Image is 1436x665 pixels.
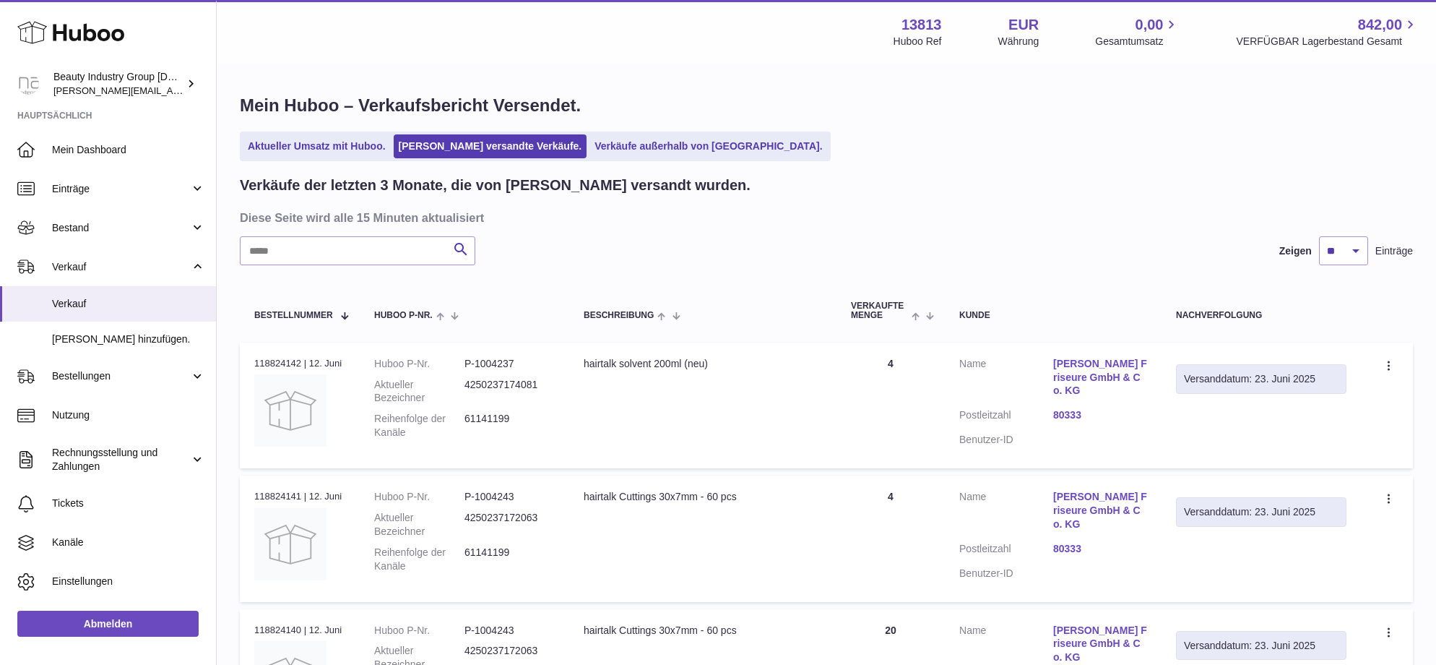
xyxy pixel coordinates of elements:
span: 0,00 [1136,15,1164,35]
div: Kunde [959,311,1147,320]
div: Versanddatum: 23. Juni 2025 [1184,505,1338,519]
span: Verkauf [52,260,190,274]
div: Huboo Ref [894,35,942,48]
dd: P-1004237 [464,357,555,371]
span: Bestellungen [52,369,190,383]
img: no-photo.jpg [254,508,326,580]
dt: Aktueller Bezeichner [374,511,464,539]
dd: 61141199 [464,546,555,573]
span: [PERSON_NAME] hinzufügen. [52,332,205,346]
dt: Name [959,357,1053,402]
h3: Diese Seite wird alle 15 Minuten aktualisiert [240,210,1409,226]
dd: 4250237174081 [464,378,555,406]
h2: Verkäufe der letzten 3 Monate, die von [PERSON_NAME] versandt wurden. [240,176,751,195]
span: Einstellungen [52,575,205,588]
dd: 61141199 [464,412,555,439]
span: Beschreibung [584,311,654,320]
label: Zeigen [1279,244,1312,258]
h1: Mein Huboo – Verkaufsbericht Versendet. [240,94,1413,117]
dt: Reihenfolge der Kanäle [374,546,464,573]
a: 0,00 Gesamtumsatz [1095,15,1180,48]
div: 118824142 | 12. Juni [254,357,345,370]
div: Beauty Industry Group [DOMAIN_NAME] [53,70,183,98]
dt: Aktueller Bezeichner [374,378,464,406]
a: [PERSON_NAME] Friseure GmbH & Co. KG [1053,357,1147,398]
a: Abmelden [17,611,199,637]
dt: Name [959,490,1053,535]
div: Versanddatum: 23. Juni 2025 [1184,372,1338,386]
a: Verkäufe außerhalb von [GEOGRAPHIC_DATA]. [589,134,827,158]
div: hairtalk Cuttings 30x7mm - 60 pcs [584,490,822,504]
a: Aktueller Umsatz mit Huboo. [243,134,391,158]
a: [PERSON_NAME] Friseure GmbH & Co. KG [1053,624,1147,665]
span: Einträge [52,182,190,196]
span: Mein Dashboard [52,143,205,157]
img: kellie.nash@beautyworks.co.uk [17,73,39,95]
a: 842,00 VERFÜGBAR Lagerbestand Gesamt [1236,15,1419,48]
dt: Benutzer-ID [959,433,1053,447]
a: 80333 [1053,542,1147,556]
span: Einträge [1375,244,1413,258]
span: Nutzung [52,408,205,422]
strong: EUR [1008,15,1039,35]
dt: Benutzer-ID [959,567,1053,580]
div: 118824140 | 12. Juni [254,624,345,637]
strong: 13813 [901,15,942,35]
span: Bestellnummer [254,311,333,320]
dd: P-1004243 [464,490,555,504]
span: Tickets [52,497,205,510]
td: 4 [836,476,945,601]
div: hairtalk Cuttings 30x7mm - 60 pcs [584,624,822,638]
dt: Postleitzahl [959,408,1053,426]
span: Gesamtumsatz [1095,35,1180,48]
a: [PERSON_NAME] Friseure GmbH & Co. KG [1053,490,1147,531]
div: Versanddatum: 23. Juni 2025 [1184,639,1338,653]
span: [PERSON_NAME][EMAIL_ADDRESS][PERSON_NAME][DOMAIN_NAME] [53,85,367,96]
a: [PERSON_NAME] versandte Verkäufe. [394,134,587,158]
img: no-photo.jpg [254,374,326,447]
a: 80333 [1053,408,1147,422]
span: Verkauf [52,297,205,311]
dd: P-1004243 [464,624,555,638]
span: VERFÜGBAR Lagerbestand Gesamt [1236,35,1419,48]
span: Kanäle [52,536,205,549]
span: Bestand [52,221,190,235]
div: Währung [998,35,1039,48]
dd: 4250237172063 [464,511,555,539]
dt: Huboo P-Nr. [374,357,464,371]
span: Rechnungsstellung und Zahlungen [52,446,190,473]
dt: Postleitzahl [959,542,1053,559]
span: Verkaufte Menge [851,301,908,320]
div: hairtalk solvent 200ml (neu) [584,357,822,371]
span: Huboo P-Nr. [374,311,433,320]
dt: Huboo P-Nr. [374,490,464,504]
div: Nachverfolgung [1176,311,1346,320]
dt: Reihenfolge der Kanäle [374,412,464,439]
dt: Huboo P-Nr. [374,624,464,638]
span: 842,00 [1358,15,1402,35]
td: 4 [836,343,945,468]
div: 118824141 | 12. Juni [254,490,345,503]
